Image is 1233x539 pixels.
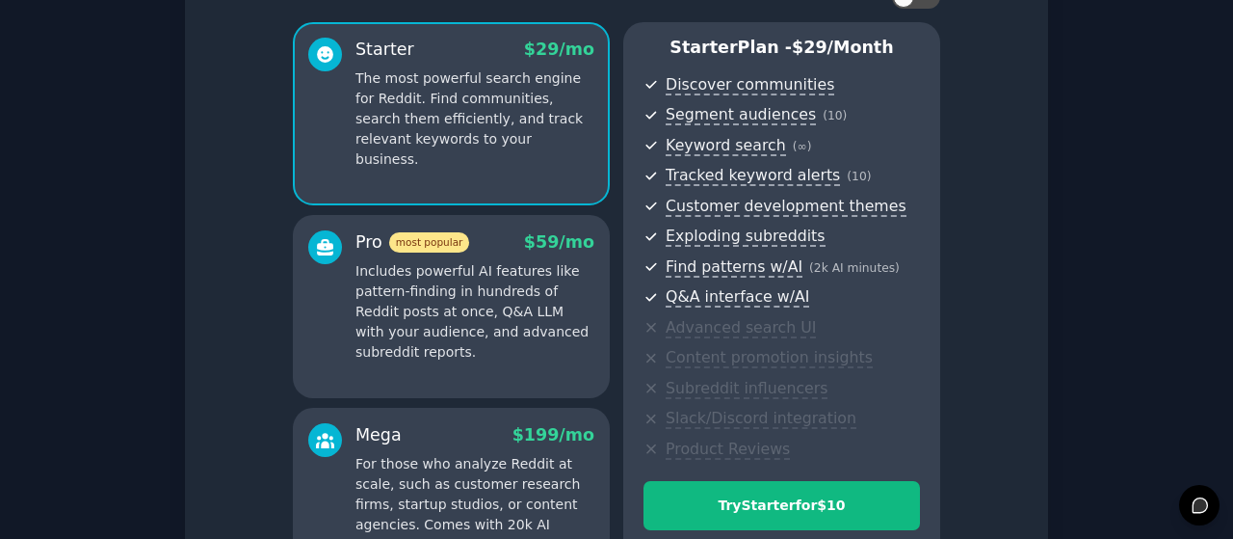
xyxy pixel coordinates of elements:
span: Content promotion insights [666,348,873,368]
span: Tracked keyword alerts [666,166,840,186]
span: Advanced search UI [666,318,816,338]
span: Segment audiences [666,105,816,125]
p: The most powerful search engine for Reddit. Find communities, search them efficiently, and track ... [355,68,594,170]
span: Q&A interface w/AI [666,287,809,308]
span: Discover communities [666,75,834,95]
div: Pro [355,230,469,255]
span: Exploding subreddits [666,227,825,247]
div: Try Starter for $10 [644,496,919,516]
span: ( 2k AI minutes ) [809,261,900,275]
p: Includes powerful AI features like pattern-finding in hundreds of Reddit posts at once, Q&A LLM w... [355,261,594,363]
div: Mega [355,423,402,447]
span: Subreddit influencers [666,379,827,399]
span: Find patterns w/AI [666,257,802,278]
span: Customer development themes [666,197,906,217]
span: $ 199 /mo [512,425,594,445]
span: Slack/Discord integration [666,409,856,429]
span: Product Reviews [666,440,790,460]
span: most popular [389,232,470,253]
span: $ 29 /month [792,38,894,57]
span: ( 10 ) [823,109,847,122]
button: TryStarterfor$10 [643,481,920,530]
div: Starter [355,38,414,62]
p: Starter Plan - [643,36,920,60]
span: ( ∞ ) [793,140,812,153]
span: Keyword search [666,136,786,156]
span: $ 59 /mo [524,232,594,252]
span: ( 10 ) [847,170,871,183]
span: $ 29 /mo [524,40,594,59]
